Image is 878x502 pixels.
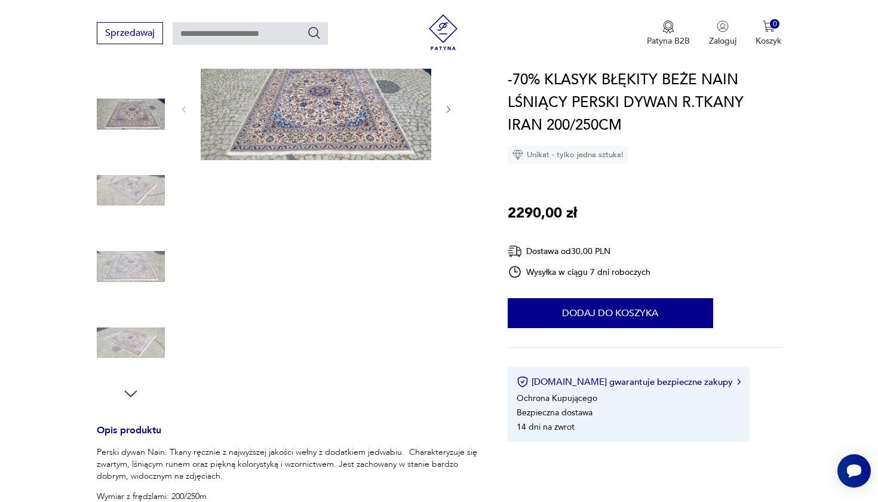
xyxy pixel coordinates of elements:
img: Zdjęcie produktu -70% KLASYK BŁĘKITY BEŻE NAIN LŚNIĄCY PERSKI DYWAN R.TKANY IRAN 200/250CM [97,309,165,377]
img: Ikonka użytkownika [717,20,729,32]
div: Dostawa od 30,00 PLN [508,244,651,259]
h3: Opis produktu [97,427,479,446]
img: Ikona koszyka [763,20,775,32]
button: Dodaj do koszyka [508,298,713,328]
a: Sprzedawaj [97,30,163,38]
img: Zdjęcie produktu -70% KLASYK BŁĘKITY BEŻE NAIN LŚNIĄCY PERSKI DYWAN R.TKANY IRAN 200/250CM [97,80,165,148]
img: Ikona certyfikatu [517,376,529,388]
li: 14 dni na zwrot [517,421,575,433]
li: Bezpieczna dostawa [517,407,593,418]
div: 0 [770,19,780,29]
div: Unikat - tylko jedna sztuka! [508,146,628,164]
button: [DOMAIN_NAME] gwarantuje bezpieczne zakupy [517,376,741,388]
p: Perski dywan Nain. Tkany ręcznie z najwyższej jakości wełny z dodatkiem jedwabiu. Charakteryzuje ... [97,446,479,482]
img: Zdjęcie produktu -70% KLASYK BŁĘKITY BEŻE NAIN LŚNIĄCY PERSKI DYWAN R.TKANY IRAN 200/250CM [201,56,431,160]
p: 2290,00 zł [508,202,577,225]
button: Zaloguj [709,20,736,47]
h1: -70% KLASYK BŁĘKITY BEŻE NAIN LŚNIĄCY PERSKI DYWAN R.TKANY IRAN 200/250CM [508,69,782,137]
button: 0Koszyk [756,20,781,47]
p: Patyna B2B [647,35,690,47]
img: Zdjęcie produktu -70% KLASYK BŁĘKITY BEŻE NAIN LŚNIĄCY PERSKI DYWAN R.TKANY IRAN 200/250CM [97,232,165,301]
li: Ochrona Kupującego [517,393,597,404]
img: Patyna - sklep z meblami i dekoracjami vintage [425,14,461,50]
img: Ikona diamentu [512,149,523,160]
img: Ikona medalu [662,20,674,33]
img: Ikona dostawy [508,244,522,259]
div: Wysyłka w ciągu 7 dni roboczych [508,265,651,279]
img: Zdjęcie produktu -70% KLASYK BŁĘKITY BEŻE NAIN LŚNIĄCY PERSKI DYWAN R.TKANY IRAN 200/250CM [97,157,165,225]
a: Ikona medaluPatyna B2B [647,20,690,47]
iframe: Smartsupp widget button [837,454,871,488]
p: Koszyk [756,35,781,47]
img: Ikona strzałki w prawo [737,379,741,385]
p: Zaloguj [709,35,736,47]
button: Szukaj [307,26,321,40]
button: Sprzedawaj [97,22,163,44]
button: Patyna B2B [647,20,690,47]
